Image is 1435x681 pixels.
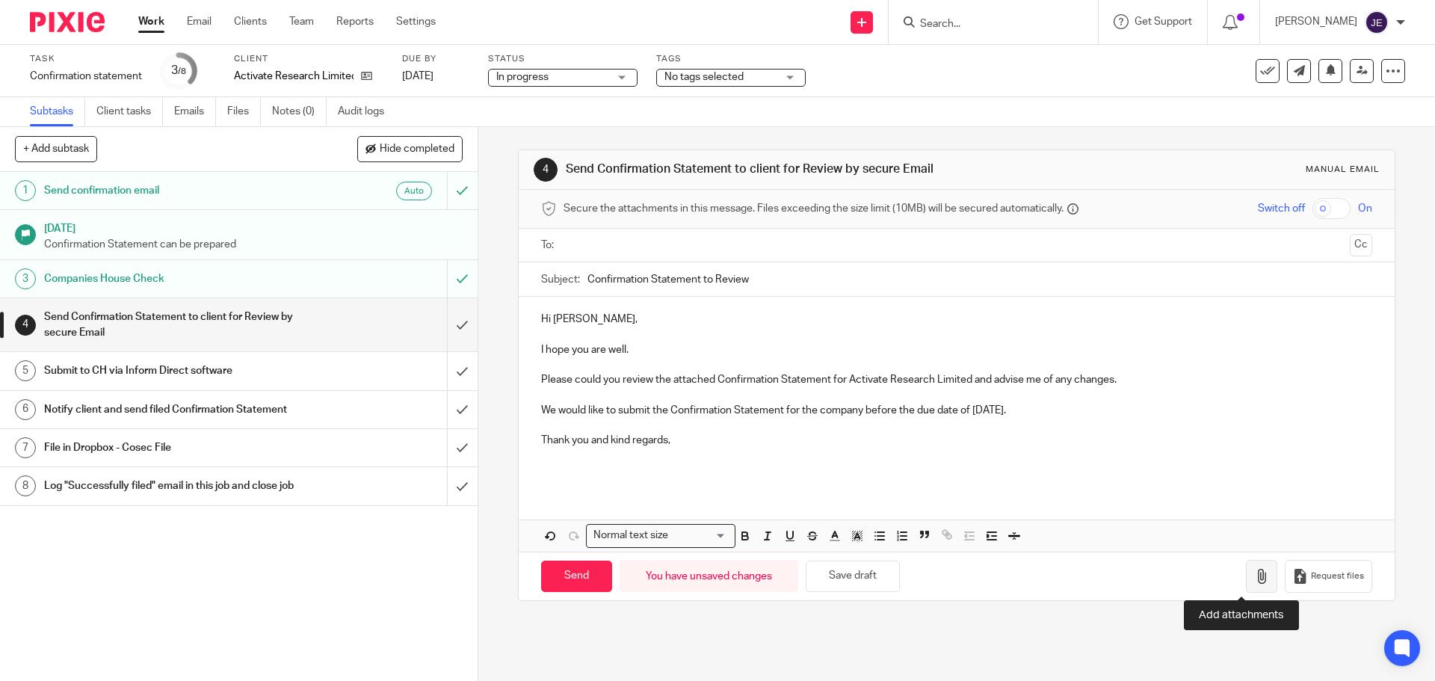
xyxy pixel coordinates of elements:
span: Request files [1311,570,1364,582]
p: Thank you and kind regards, [541,418,1371,449]
a: Team [289,14,314,29]
p: Hi [PERSON_NAME], [541,312,1371,327]
a: Settings [396,14,436,29]
label: Client [234,53,383,65]
button: Request files [1285,560,1371,594]
p: I hope you are well. [541,327,1371,357]
span: Secure the attachments in this message. Files exceeding the size limit (10MB) will be secured aut... [564,201,1064,216]
span: Hide completed [380,144,454,155]
span: Get Support [1135,16,1192,27]
label: Task [30,53,142,65]
a: Work [138,14,164,29]
p: Activate Research Limited [234,69,354,84]
h1: Log "Successfully filed" email in this job and close job [44,475,303,497]
span: In progress [496,72,549,82]
a: Emails [174,97,216,126]
div: 4 [15,315,36,336]
input: Search for option [673,528,726,543]
span: Switch off [1258,201,1305,216]
h1: [DATE] [44,218,463,236]
a: Files [227,97,261,126]
label: Due by [402,53,469,65]
label: Subject: [541,272,580,287]
p: Confirmation Statement can be prepared [44,237,463,252]
div: Manual email [1306,164,1380,176]
a: Audit logs [338,97,395,126]
div: 6 [15,399,36,420]
button: Cc [1350,234,1372,256]
a: Reports [336,14,374,29]
small: /8 [178,67,186,76]
p: Please could you review the attached Confirmation Statement for Activate Research Limited and adv... [541,357,1371,388]
label: Status [488,53,638,65]
span: On [1358,201,1372,216]
label: Tags [656,53,806,65]
div: Search for option [586,524,735,547]
div: 7 [15,437,36,458]
button: Save draft [806,561,900,593]
span: Normal text size [590,528,671,543]
h1: File in Dropbox - Cosec File [44,437,303,459]
div: You have unsaved changes [620,560,798,592]
h1: Notify client and send filed Confirmation Statement [44,398,303,421]
h1: Companies House Check [44,268,303,290]
input: Send [541,561,612,593]
p: We would like to submit the Confirmation Statement for the company before the due date of [DATE]. [541,388,1371,419]
button: Hide completed [357,136,463,161]
label: To: [541,238,558,253]
h1: Send Confirmation Statement to client for Review by secure Email [44,306,303,344]
div: 5 [15,360,36,381]
button: + Add subtask [15,136,97,161]
a: Email [187,14,212,29]
span: No tags selected [664,72,744,82]
p: [PERSON_NAME] [1275,14,1357,29]
div: 4 [534,158,558,182]
a: Clients [234,14,267,29]
div: 8 [15,475,36,496]
a: Notes (0) [272,97,327,126]
h1: Send confirmation email [44,179,303,202]
input: Search [919,18,1053,31]
h1: Send Confirmation Statement to client for Review by secure Email [566,161,989,177]
img: svg%3E [1365,10,1389,34]
span: [DATE] [402,71,433,81]
div: Auto [396,182,432,200]
div: 1 [15,180,36,201]
div: 3 [171,62,186,79]
div: Confirmation statement [30,69,142,84]
div: 3 [15,268,36,289]
a: Subtasks [30,97,85,126]
img: Pixie [30,12,105,32]
a: Client tasks [96,97,163,126]
h1: Submit to CH via Inform Direct software [44,360,303,382]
